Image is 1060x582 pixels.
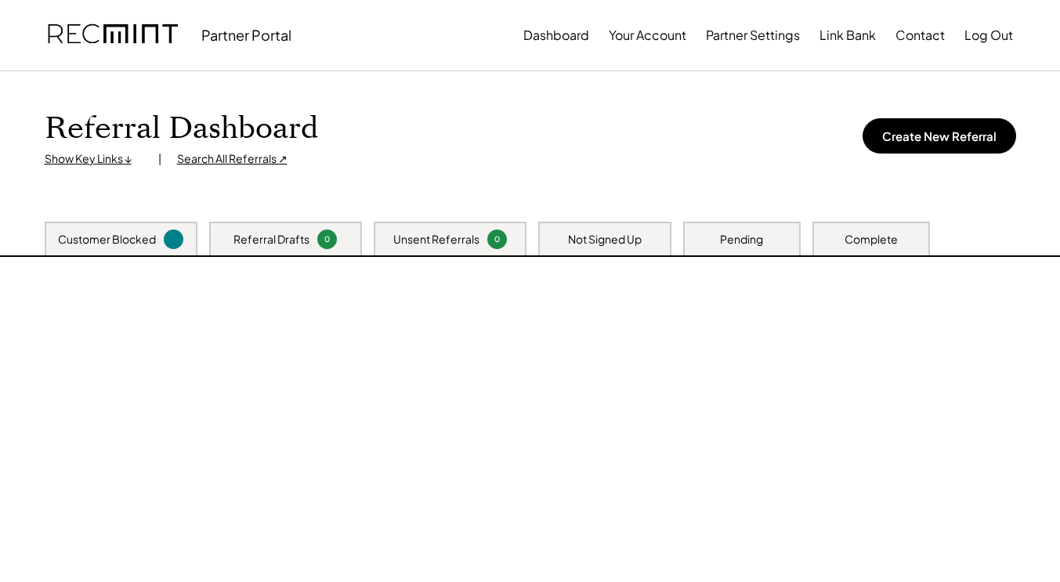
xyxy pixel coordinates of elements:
[819,20,876,51] button: Link Bank
[177,151,288,167] div: Search All Referrals ↗
[393,232,479,248] div: Unsent Referrals
[964,20,1013,51] button: Log Out
[609,20,686,51] button: Your Account
[320,233,335,245] div: 0
[895,20,945,51] button: Contact
[523,20,589,51] button: Dashboard
[720,232,763,248] div: Pending
[45,110,318,147] h1: Referral Dashboard
[58,232,156,248] div: Customer Blocked
[201,26,291,44] div: Partner Portal
[706,20,800,51] button: Partner Settings
[568,232,642,248] div: Not Signed Up
[48,9,178,62] img: recmint-logotype%403x.png
[233,232,309,248] div: Referral Drafts
[45,151,143,167] div: Show Key Links ↓
[158,151,161,167] div: |
[845,232,898,248] div: Complete
[863,118,1016,154] button: Create New Referral
[490,233,505,245] div: 0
